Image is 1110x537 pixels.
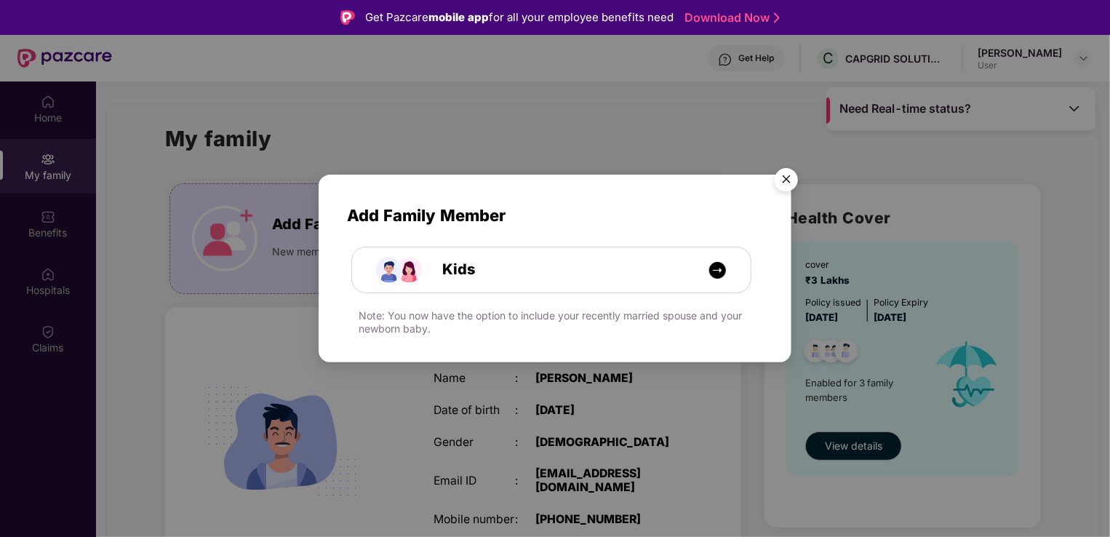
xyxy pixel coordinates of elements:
img: icon [708,261,727,279]
span: Add Family Member [347,203,763,228]
img: icon [376,247,422,293]
a: Download Now [684,10,775,25]
img: Stroke [774,10,780,25]
button: Close [766,161,805,200]
img: Logo [340,10,355,25]
img: svg+xml;base64,PHN2ZyB4bWxucz0iaHR0cDovL3d3dy53My5vcmcvMjAwMC9zdmciIHdpZHRoPSI1NiIgaGVpZ2h0PSI1Ni... [766,162,807,202]
div: Note: You now have the option to include your recently married spouse and your newborn baby. [359,309,763,335]
div: Get Pazcare for all your employee benefits need [365,9,674,26]
strong: mobile app [428,10,489,24]
span: Kids [410,258,475,281]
